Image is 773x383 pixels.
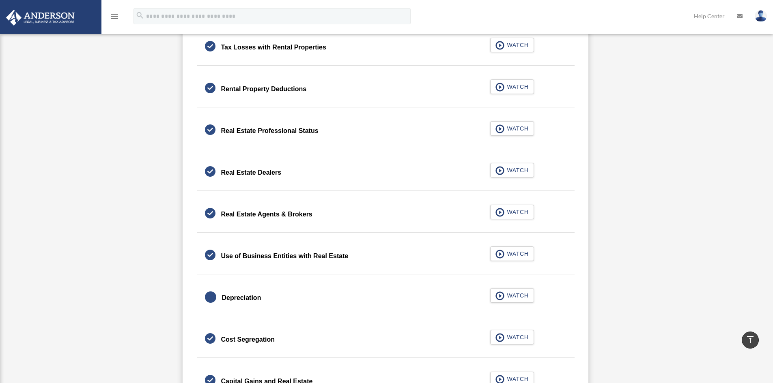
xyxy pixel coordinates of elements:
[205,288,566,308] a: Depreciation WATCH
[504,124,528,133] span: WATCH
[742,332,759,349] a: vertical_align_top
[221,83,307,95] div: Rental Property Deductions
[221,167,282,178] div: Real Estate Dealers
[504,166,528,174] span: WATCH
[504,291,528,300] span: WATCH
[205,246,566,266] a: Use of Business Entities with Real Estate WATCH
[205,38,566,57] a: Tax Losses with Rental Properties WATCH
[205,205,566,224] a: Real Estate Agents & Brokers WATCH
[504,250,528,258] span: WATCH
[136,11,144,20] i: search
[504,41,528,49] span: WATCH
[221,250,349,262] div: Use of Business Entities with Real Estate
[4,10,77,26] img: Anderson Advisors Platinum Portal
[490,121,534,136] button: WATCH
[490,330,534,344] button: WATCH
[205,163,566,182] a: Real Estate Dealers WATCH
[222,292,261,304] div: Depreciation
[205,330,566,349] a: Cost Segregation WATCH
[755,10,767,22] img: User Pic
[490,288,534,303] button: WATCH
[221,334,275,345] div: Cost Segregation
[490,205,534,219] button: WATCH
[504,375,528,383] span: WATCH
[490,79,534,94] button: WATCH
[221,42,326,53] div: Tax Losses with Rental Properties
[110,11,119,21] i: menu
[221,209,312,220] div: Real Estate Agents & Brokers
[490,163,534,178] button: WATCH
[504,83,528,91] span: WATCH
[205,79,566,99] a: Rental Property Deductions WATCH
[490,38,534,52] button: WATCH
[745,335,755,344] i: vertical_align_top
[110,14,119,21] a: menu
[504,208,528,216] span: WATCH
[504,333,528,341] span: WATCH
[490,246,534,261] button: WATCH
[205,121,566,141] a: Real Estate Professional Status WATCH
[221,125,319,137] div: Real Estate Professional Status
